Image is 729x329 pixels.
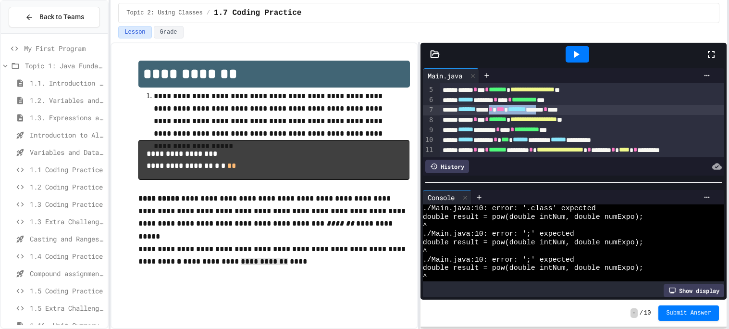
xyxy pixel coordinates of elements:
span: Casting and Ranges of variables - Quiz [30,234,104,244]
span: / [640,309,643,317]
div: Main.java [423,68,479,83]
span: 1.3 Extra Challenge Problem [30,216,104,227]
span: 10 [644,309,651,317]
span: 1.7 Coding Practice [214,7,301,19]
div: 8 [423,115,435,126]
span: double result = pow(double intNum, double numExpo); [423,239,643,247]
span: - [630,308,638,318]
span: double result = pow(double intNum, double numExpo); [423,264,643,273]
span: Introduction to Algorithms, Programming, and Compilers [30,130,104,140]
div: 7 [423,105,435,115]
div: 10 [423,135,435,145]
div: 11 [423,145,435,165]
span: ./Main.java:10: error: ';' expected [423,256,574,265]
span: 1.4 Coding Practice [30,251,104,261]
button: Back to Teams [9,7,100,27]
span: double result = pow(double intNum, double numExpo); [423,213,643,222]
div: 6 [423,95,435,105]
span: ^ [423,222,427,230]
span: 1.3 Coding Practice [30,199,104,209]
span: 1.2. Variables and Data Types [30,95,104,105]
span: 1.1. Introduction to Algorithms, Programming, and Compilers [30,78,104,88]
span: Topic 1: Java Fundamentals [25,61,104,71]
span: Back to Teams [39,12,84,22]
div: Show display [664,284,724,297]
span: 1.3. Expressions and Output [New] [30,113,104,123]
button: Lesson [118,26,151,38]
div: Console [423,190,471,204]
div: Console [423,192,459,202]
span: 1.2 Coding Practice [30,182,104,192]
span: Compound assignment operators - Quiz [30,268,104,278]
span: ./Main.java:10: error: '.class' expected [423,204,596,213]
span: ^ [423,247,427,256]
span: My First Program [24,43,104,53]
span: Variables and Data Types - Quiz [30,147,104,157]
div: 5 [423,85,435,95]
span: 1.5 Extra Challenge Problem [30,303,104,313]
button: Submit Answer [658,305,719,321]
span: ./Main.java:10: error: ';' expected [423,230,574,239]
div: Main.java [423,71,467,81]
button: Grade [154,26,184,38]
span: Topic 2: Using Classes [126,9,202,17]
span: 1.1 Coding Practice [30,164,104,175]
div: History [425,160,469,173]
span: 1.5 Coding Practice [30,286,104,296]
div: 9 [423,126,435,136]
span: / [207,9,210,17]
span: Submit Answer [666,309,711,317]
